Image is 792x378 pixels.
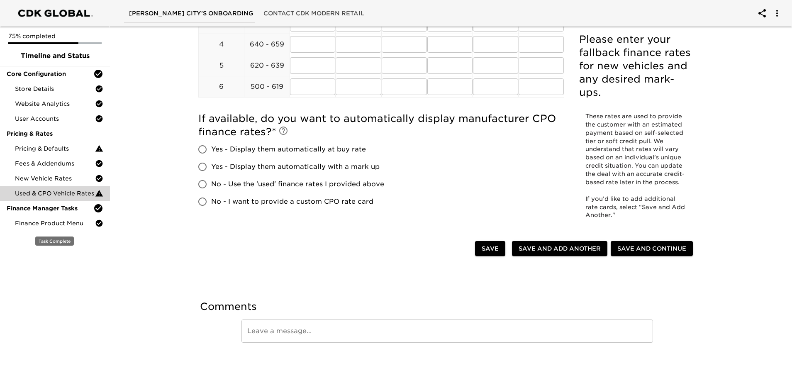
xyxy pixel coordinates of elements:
[519,244,601,254] span: Save and Add Another
[263,8,364,19] span: Contact CDK Modern Retail
[7,51,103,61] span: Timeline and Status
[512,241,607,256] button: Save and Add Another
[7,129,103,138] span: Pricing & Rates
[8,32,102,40] p: 75% completed
[199,82,244,92] p: 6
[15,115,95,123] span: User Accounts
[15,100,95,108] span: Website Analytics
[199,39,244,49] p: 4
[617,244,686,254] span: Save and Continue
[579,33,691,99] h5: Please enter your fallback finance rates for new vehicles and any desired mark-ups.
[198,112,564,139] h5: If available, do you want to automatically display manufacturer CPO finance rates?
[244,82,290,92] p: 500 - 619
[611,241,693,256] button: Save and Continue
[482,244,499,254] span: Save
[200,300,695,313] h5: Comments
[129,8,253,19] span: [PERSON_NAME] City's Onboarding
[15,144,95,153] span: Pricing & Defaults
[7,70,93,78] span: Core Configuration
[15,85,95,93] span: Store Details
[211,162,380,172] span: Yes - Display them automatically with a mark up
[475,241,505,256] button: Save
[244,61,290,71] p: 620 - 639
[211,197,373,207] span: No - I want to provide a custom CPO rate card
[752,3,772,23] button: account of current user
[15,189,95,198] span: Used & CPO Vehicle Rates
[15,159,95,168] span: Fees & Addendums
[15,219,95,227] span: Finance Product Menu
[767,3,787,23] button: account of current user
[585,195,687,218] span: If you’d like to add additional rate cards, select “Save and Add Another."
[211,179,384,189] span: No - Use the 'used' finance rates I provided above
[585,113,685,185] span: These rates are used to provide the customer with an estimated payment based on self-selected tie...
[15,174,95,183] span: New Vehicle Rates
[199,61,244,71] p: 5
[211,144,366,154] span: Yes - Display them automatically at buy rate
[7,204,93,212] span: Finance Manager Tasks
[244,39,290,49] p: 640 - 659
